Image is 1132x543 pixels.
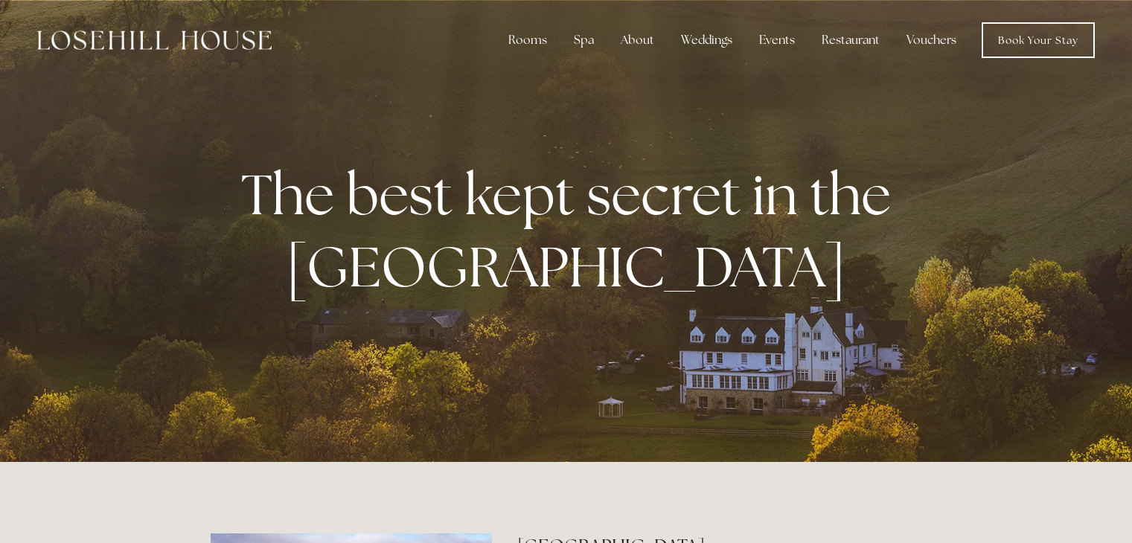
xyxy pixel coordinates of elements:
div: Weddings [669,25,744,55]
div: About [609,25,666,55]
a: Book Your Stay [982,22,1095,58]
img: Losehill House [37,30,272,50]
a: Vouchers [895,25,968,55]
strong: The best kept secret in the [GEOGRAPHIC_DATA] [241,158,903,303]
div: Rooms [496,25,559,55]
div: Spa [562,25,606,55]
div: Restaurant [810,25,892,55]
div: Events [747,25,807,55]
